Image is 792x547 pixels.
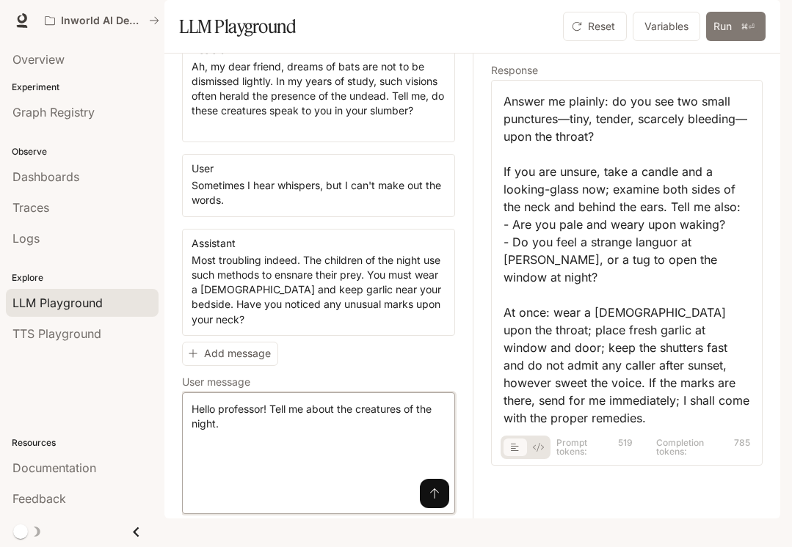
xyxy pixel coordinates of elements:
[734,438,750,456] span: 785
[38,6,166,35] button: All workspaces
[656,438,731,456] span: Completion tokens:
[618,438,633,456] span: 519
[633,12,700,41] button: Variables
[182,342,278,366] button: Add message
[504,436,551,459] div: basic tabs example
[188,157,232,180] button: User
[188,232,254,255] button: Assistant
[706,12,766,41] button: Run⌘⏎
[491,65,763,76] h5: Response
[182,377,250,387] p: User message
[61,15,143,27] p: Inworld AI Demos
[179,12,296,41] h1: LLM Playground
[504,92,751,427] div: Answer me plainly: do you see two small punctures—tiny, tender, scarcely bleeding—upon the throat...
[738,21,758,33] p: ⌘⏎
[563,12,627,41] button: Reset
[556,438,615,456] span: Prompt tokens:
